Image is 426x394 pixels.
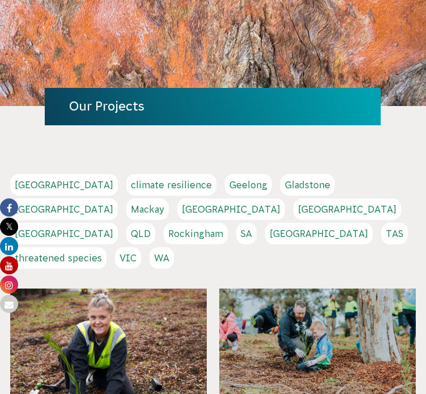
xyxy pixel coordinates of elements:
a: [GEOGRAPHIC_DATA] [293,198,401,220]
a: TAS [381,223,408,244]
a: Gladstone [280,174,335,196]
a: VIC [115,247,141,269]
a: SA [236,223,257,244]
a: [GEOGRAPHIC_DATA] [10,223,118,244]
a: climate resilience [126,174,216,196]
a: Mackay [126,198,169,220]
a: Our Projects [69,99,144,113]
a: [GEOGRAPHIC_DATA] [265,223,373,244]
a: [GEOGRAPHIC_DATA] [10,198,118,220]
a: QLD [126,223,155,244]
a: [GEOGRAPHIC_DATA] [177,198,285,220]
a: Rockingham [164,223,228,244]
a: threatened species [10,247,107,269]
a: [GEOGRAPHIC_DATA] [10,174,118,196]
a: Geelong [225,174,272,196]
a: WA [150,247,174,269]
